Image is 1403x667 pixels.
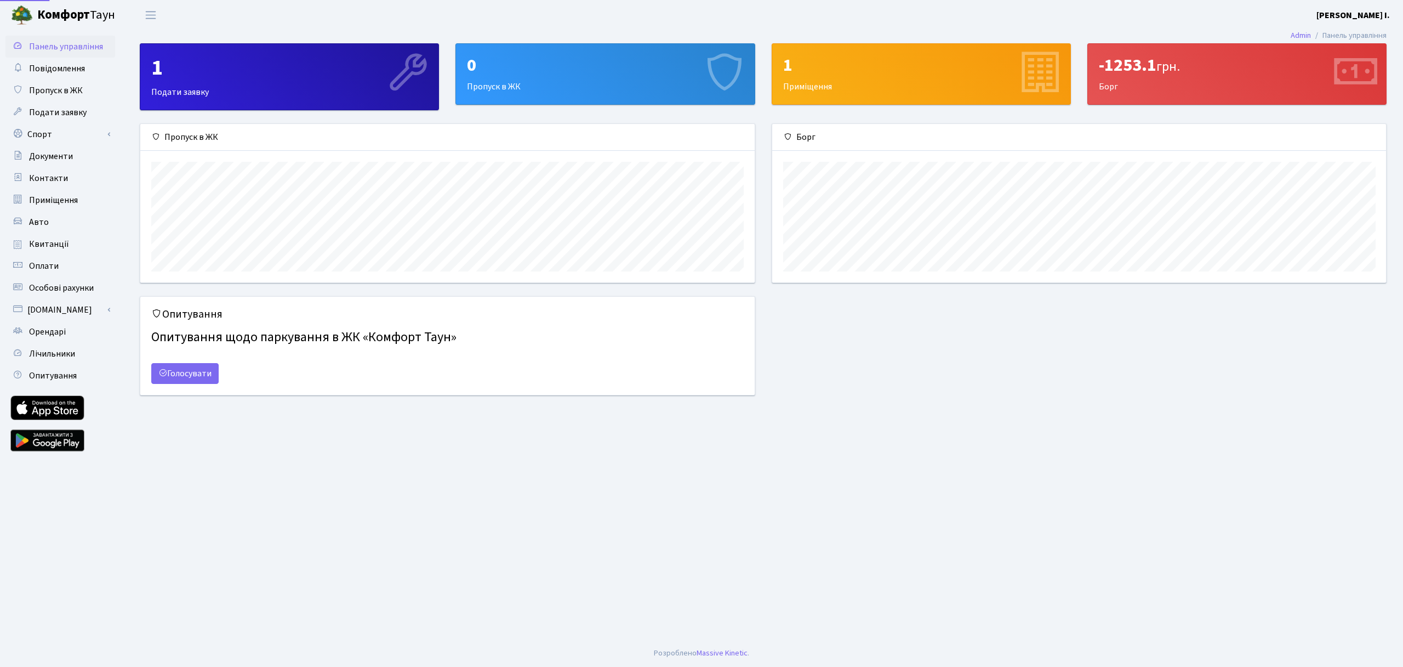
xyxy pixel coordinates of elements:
[467,55,743,76] div: 0
[151,325,744,350] h4: Опитування щодо паркування в ЖК «Комфорт Таун»
[29,260,59,272] span: Оплати
[1311,30,1387,42] li: Панель управління
[140,43,439,110] a: 1Подати заявку
[5,233,115,255] a: Квитанції
[455,43,755,105] a: 0Пропуск в ЖК
[29,326,66,338] span: Орендарі
[1099,55,1375,76] div: -1253.1
[5,277,115,299] a: Особові рахунки
[29,172,68,184] span: Контакти
[29,216,49,228] span: Авто
[5,123,115,145] a: Спорт
[29,84,83,97] span: Пропуск в ЖК
[1316,9,1390,21] b: [PERSON_NAME] І.
[11,4,33,26] img: logo.png
[29,150,73,162] span: Документи
[29,194,78,206] span: Приміщення
[5,189,115,211] a: Приміщення
[151,363,219,384] a: Голосувати
[29,63,85,75] span: Повідомлення
[5,36,115,58] a: Панель управління
[29,282,94,294] span: Особові рахунки
[5,365,115,387] a: Опитування
[783,55,1059,76] div: 1
[5,299,115,321] a: [DOMAIN_NAME]
[456,44,754,104] div: Пропуск в ЖК
[5,58,115,80] a: Повідомлення
[1274,24,1403,47] nav: breadcrumb
[5,321,115,343] a: Орендарі
[697,647,748,659] a: Massive Kinetic
[5,211,115,233] a: Авто
[140,44,438,110] div: Подати заявку
[151,308,744,321] h5: Опитування
[5,343,115,365] a: Лічильники
[1088,44,1386,104] div: Борг
[137,6,164,24] button: Переключити навігацію
[140,124,755,151] div: Пропуск в ЖК
[151,55,427,81] div: 1
[37,6,115,25] span: Таун
[1316,9,1390,22] a: [PERSON_NAME] І.
[5,145,115,167] a: Документи
[29,370,77,382] span: Опитування
[772,44,1070,104] div: Приміщення
[5,167,115,189] a: Контакти
[29,41,103,53] span: Панель управління
[29,238,69,250] span: Квитанції
[5,101,115,123] a: Подати заявку
[772,124,1387,151] div: Борг
[1291,30,1311,41] a: Admin
[5,255,115,277] a: Оплати
[37,6,90,24] b: Комфорт
[654,647,697,659] a: Розроблено
[29,106,87,118] span: Подати заявку
[29,348,75,360] span: Лічильники
[5,80,115,101] a: Пропуск в ЖК
[772,43,1071,105] a: 1Приміщення
[654,647,749,659] div: .
[1156,57,1180,76] span: грн.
